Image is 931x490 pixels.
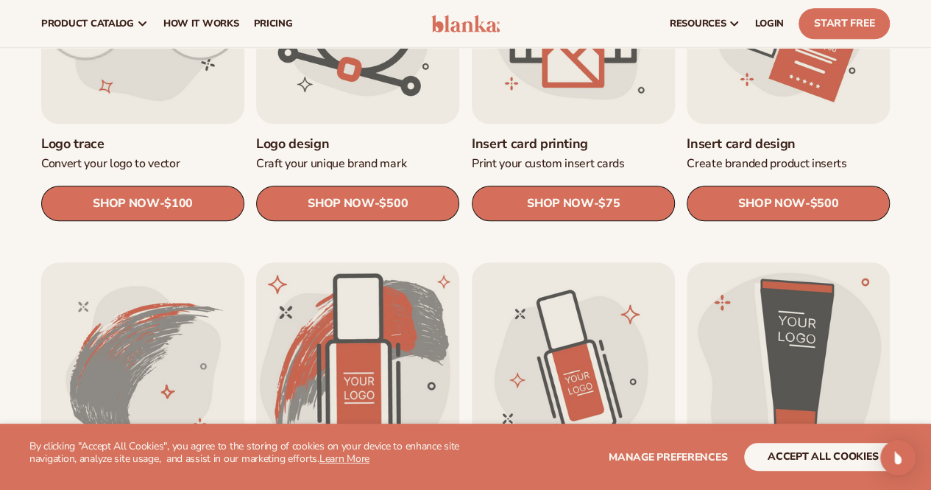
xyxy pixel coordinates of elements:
a: SHOP NOW- $500 [687,186,890,221]
span: How It Works [163,18,239,29]
a: SHOP NOW- $500 [256,186,459,221]
span: $500 [810,197,838,211]
button: Manage preferences [609,443,727,471]
span: resources [670,18,726,29]
button: accept all cookies [744,443,902,471]
span: SHOP NOW [527,196,593,210]
a: SHOP NOW- $100 [41,186,244,221]
span: LOGIN [755,18,784,29]
a: Insert card design [687,136,890,153]
span: pricing [253,18,292,29]
div: Open Intercom Messenger [880,440,916,475]
span: Manage preferences [609,450,727,464]
span: $500 [380,197,408,211]
a: Learn More [319,452,369,466]
a: Logo trace [41,136,244,153]
span: product catalog [41,18,134,29]
span: SHOP NOW [93,196,159,210]
span: $100 [164,197,193,211]
span: SHOP NOW [738,196,804,210]
span: SHOP NOW [308,196,374,210]
a: Insert card printing [472,136,675,153]
a: Start Free [799,8,890,39]
img: logo [431,15,500,32]
p: By clicking "Accept All Cookies", you agree to the storing of cookies on your device to enhance s... [29,441,466,466]
span: $75 [598,197,620,211]
a: SHOP NOW- $75 [472,186,675,221]
a: Logo design [256,136,459,153]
